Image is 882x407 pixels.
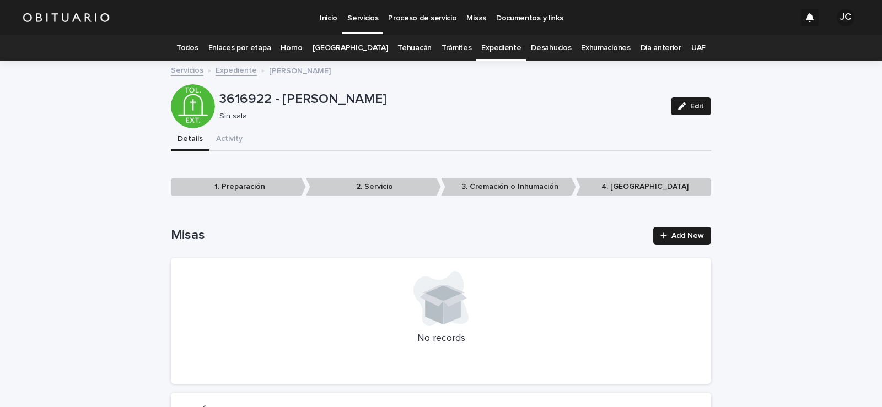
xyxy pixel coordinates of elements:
[671,232,704,240] span: Add New
[653,227,711,245] a: Add New
[184,333,698,345] p: No records
[209,128,249,151] button: Activity
[208,35,271,61] a: Enlaces por etapa
[171,128,209,151] button: Details
[641,35,681,61] a: Día anterior
[690,102,704,110] span: Edit
[219,112,658,121] p: Sin sala
[581,35,630,61] a: Exhumaciones
[269,64,331,76] p: [PERSON_NAME]
[671,97,711,115] button: Edit
[281,35,302,61] a: Horno
[481,35,521,61] a: Expediente
[306,178,441,196] p: 2. Servicio
[576,178,711,196] p: 4. [GEOGRAPHIC_DATA]
[176,35,198,61] a: Todos
[171,227,647,243] h1: Misas
[171,63,203,76] a: Servicios
[691,35,706,61] a: UAF
[216,63,257,76] a: Expediente
[22,7,110,29] img: HUM7g2VNRLqGMmR9WVqf
[313,35,388,61] a: [GEOGRAPHIC_DATA]
[397,35,432,61] a: Tehuacán
[219,91,662,107] p: 3616922 - [PERSON_NAME]
[171,178,306,196] p: 1. Preparación
[531,35,571,61] a: Desahucios
[442,35,472,61] a: Trámites
[837,9,854,26] div: JC
[441,178,576,196] p: 3. Cremación o Inhumación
